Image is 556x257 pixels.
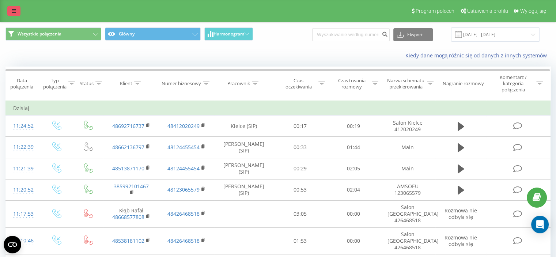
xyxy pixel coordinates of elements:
div: Komentarz / kategoria połączenia [492,74,534,93]
div: 11:24:52 [13,119,33,133]
td: Kielce (SIP) [214,116,274,137]
a: 48662136797 [112,144,144,151]
a: 48513871170 [112,165,144,172]
span: Wszystkie połączenia [18,31,61,37]
a: 48426468518 [167,210,200,217]
button: Główny [105,27,201,41]
td: 00:19 [327,116,380,137]
td: 00:53 [274,179,327,200]
a: 48123065579 [167,186,200,193]
td: Salon [GEOGRAPHIC_DATA] 426468518 [380,227,435,254]
td: Dzisiaj [6,101,551,116]
td: 00:29 [274,158,327,179]
td: 02:04 [327,179,380,200]
td: 03:05 [274,201,327,228]
td: 00:17 [274,116,327,137]
span: Rozmowa nie odbyła się [445,234,477,247]
span: Ustawienia profilu [467,8,508,14]
a: 48692716737 [112,122,144,129]
span: Wyloguj się [520,8,546,14]
div: Nazwa schematu przekierowania [387,78,425,90]
div: Nagranie rozmowy [443,80,484,87]
td: 01:53 [274,227,327,254]
div: Numer biznesowy [162,80,201,87]
td: Main [380,158,435,179]
span: Harmonogram [213,31,244,37]
a: 48412020249 [167,122,200,129]
a: 48538181102 [112,237,144,244]
td: [PERSON_NAME] (SIP) [214,137,274,158]
td: Main [380,137,435,158]
div: Czas trwania rozmowy [333,78,370,90]
button: Wszystkie połączenia [5,27,101,41]
div: 11:22:39 [13,140,33,154]
td: 00:00 [327,227,380,254]
button: Harmonogram [204,27,253,41]
div: Pracownik [227,80,250,87]
div: Typ połączenia [43,78,66,90]
td: AMSOEU 123065579 [380,179,435,200]
div: Status [80,80,94,87]
td: 01:44 [327,137,380,158]
td: 02:05 [327,158,380,179]
div: 11:20:52 [13,183,33,197]
td: Salon [GEOGRAPHIC_DATA] 426468518 [380,201,435,228]
button: Open CMP widget [4,236,21,253]
div: Open Intercom Messenger [531,216,549,233]
td: Salon Kielce 412020249 [380,116,435,137]
a: 48426468518 [167,237,200,244]
a: 385992101467 [114,183,149,190]
div: Czas oczekiwania [280,78,317,90]
td: Kłąb Rafał [103,201,159,228]
div: 11:21:39 [13,162,33,176]
div: 11:17:53 [13,207,33,221]
td: 00:33 [274,137,327,158]
a: Kiedy dane mogą różnić się od danych z innych systemów [405,52,551,59]
td: [PERSON_NAME] (SIP) [214,179,274,200]
span: Rozmowa nie odbyła się [445,207,477,220]
input: Wyszukiwanie według numeru [312,28,390,41]
div: Data połączenia [6,78,38,90]
button: Eksport [393,28,433,41]
td: [PERSON_NAME] (SIP) [214,158,274,179]
a: 48124455454 [167,165,200,172]
div: 11:10:46 [13,234,33,248]
td: 00:00 [327,201,380,228]
a: 48668577808 [112,213,144,220]
a: 48124455454 [167,144,200,151]
span: Program poleceń [416,8,454,14]
div: Klient [120,80,132,87]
